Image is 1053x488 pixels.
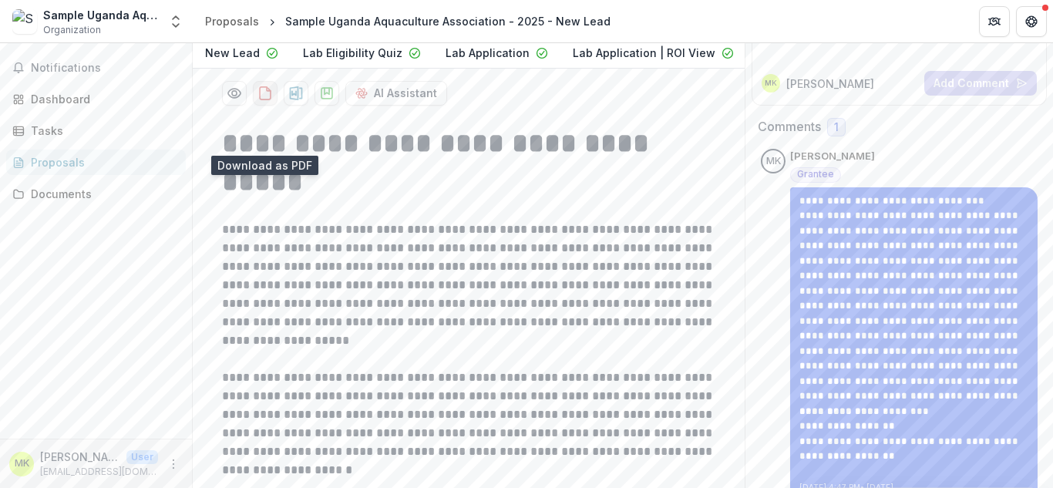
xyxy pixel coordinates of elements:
[40,465,158,479] p: [EMAIL_ADDRESS][DOMAIN_NAME]
[12,9,37,34] img: Sample Uganda Aquaculture Association
[6,150,186,175] a: Proposals
[165,6,187,37] button: Open entity switcher
[253,81,278,106] button: download-proposal
[834,121,839,134] span: 1
[345,81,447,106] button: AI Assistant
[31,186,173,202] div: Documents
[43,7,159,23] div: Sample Uganda Aquaculture Association
[285,13,611,29] div: Sample Uganda Aquaculture Association - 2025 - New Lead
[31,91,173,107] div: Dashboard
[222,81,247,106] button: Preview 29fa5d7e-1d42-4399-b5b8-82c9ed6d41da-10.pdf
[6,181,186,207] a: Documents
[765,79,777,87] div: Michael Kintu
[6,86,186,112] a: Dashboard
[205,45,260,61] p: New Lead
[6,118,186,143] a: Tasks
[31,62,180,75] span: Notifications
[924,71,1037,96] button: Add Comment
[284,81,308,106] button: download-proposal
[786,76,874,92] p: [PERSON_NAME]
[40,449,120,465] p: [PERSON_NAME]
[758,119,821,134] h2: Comments
[797,169,834,180] span: Grantee
[126,450,158,464] p: User
[199,10,265,32] a: Proposals
[315,81,339,106] button: download-proposal
[199,10,617,32] nav: breadcrumb
[446,45,530,61] p: Lab Application
[766,156,781,167] div: Michael Kintu
[31,154,173,170] div: Proposals
[15,459,29,469] div: Michael Kintu
[979,6,1010,37] button: Partners
[164,455,183,473] button: More
[6,56,186,80] button: Notifications
[31,123,173,139] div: Tasks
[573,45,715,61] p: Lab Application | ROI View
[43,23,101,37] span: Organization
[790,149,875,164] p: [PERSON_NAME]
[303,45,402,61] p: Lab Eligibility Quiz
[1016,6,1047,37] button: Get Help
[205,13,259,29] div: Proposals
